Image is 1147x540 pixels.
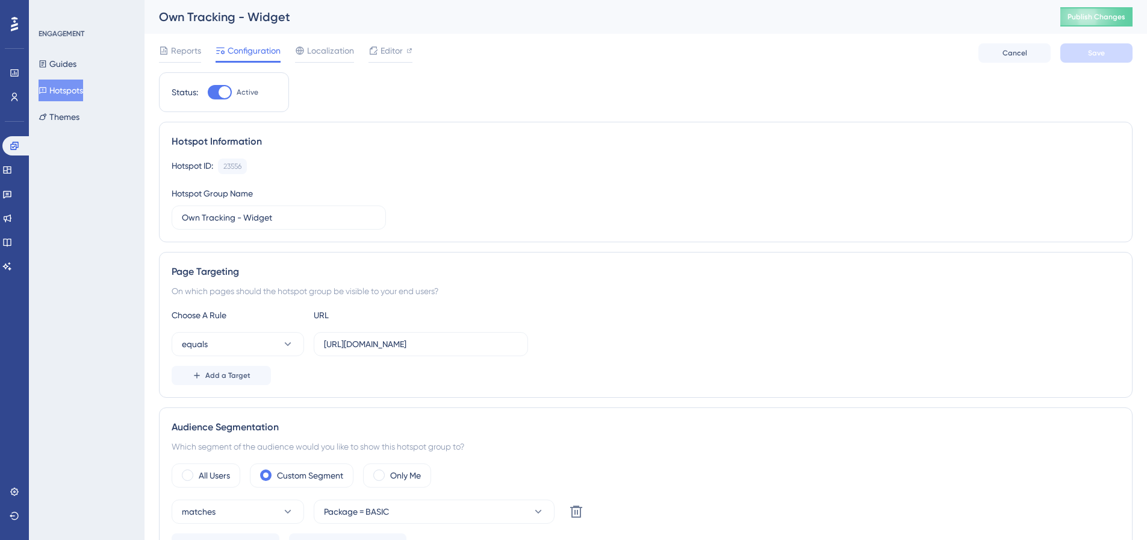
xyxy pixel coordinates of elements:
[199,468,230,483] label: All Users
[172,186,253,201] div: Hotspot Group Name
[1060,43,1133,63] button: Save
[39,106,79,128] button: Themes
[228,43,281,58] span: Configuration
[172,85,198,99] div: Status:
[314,500,555,524] button: Package = BASIC
[39,80,83,101] button: Hotspots
[172,265,1120,279] div: Page Targeting
[324,337,518,351] input: yourwebsite.com/path
[237,87,258,97] span: Active
[172,332,304,356] button: equals
[182,504,216,519] span: matches
[307,43,354,58] span: Localization
[1068,12,1125,22] span: Publish Changes
[172,420,1120,435] div: Audience Segmentation
[223,162,241,171] div: 23556
[172,308,304,322] div: Choose A Rule
[172,500,304,524] button: matches
[171,43,201,58] span: Reports
[390,468,421,483] label: Only Me
[1002,48,1027,58] span: Cancel
[205,371,250,380] span: Add a Target
[324,504,389,519] span: Package = BASIC
[39,53,76,75] button: Guides
[978,43,1051,63] button: Cancel
[172,366,271,385] button: Add a Target
[314,308,446,322] div: URL
[39,29,84,39] div: ENGAGEMENT
[182,211,376,224] input: Type your Hotspot Group Name here
[381,43,403,58] span: Editor
[159,8,1030,25] div: Own Tracking - Widget
[172,439,1120,454] div: Which segment of the audience would you like to show this hotspot group to?
[172,284,1120,298] div: On which pages should the hotspot group be visible to your end users?
[172,159,213,174] div: Hotspot ID:
[1088,48,1105,58] span: Save
[1060,7,1133,27] button: Publish Changes
[277,468,343,483] label: Custom Segment
[172,134,1120,149] div: Hotspot Information
[182,337,208,351] span: equals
